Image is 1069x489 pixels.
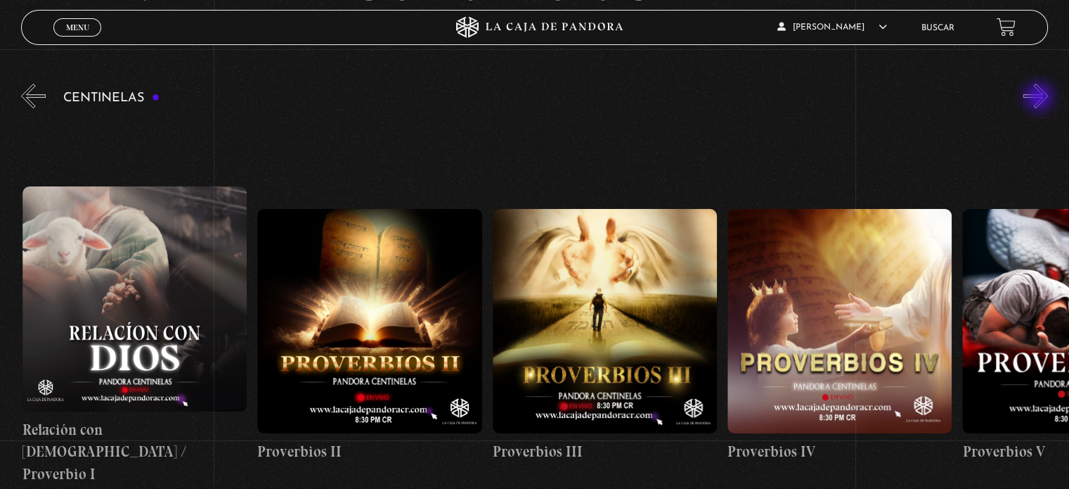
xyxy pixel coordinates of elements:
[1023,84,1048,108] button: Next
[921,24,954,32] a: Buscar
[257,440,481,463] h4: Proverbios II
[66,23,89,32] span: Menu
[21,84,46,108] button: Previous
[777,23,887,32] span: [PERSON_NAME]
[63,91,160,105] h3: Centinelas
[22,419,247,485] h4: Relación con [DEMOGRAPHIC_DATA] / Proverbio I
[61,35,94,45] span: Cerrar
[493,440,717,463] h4: Proverbios III
[727,440,952,463] h4: Proverbios IV
[997,18,1016,37] a: View your shopping cart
